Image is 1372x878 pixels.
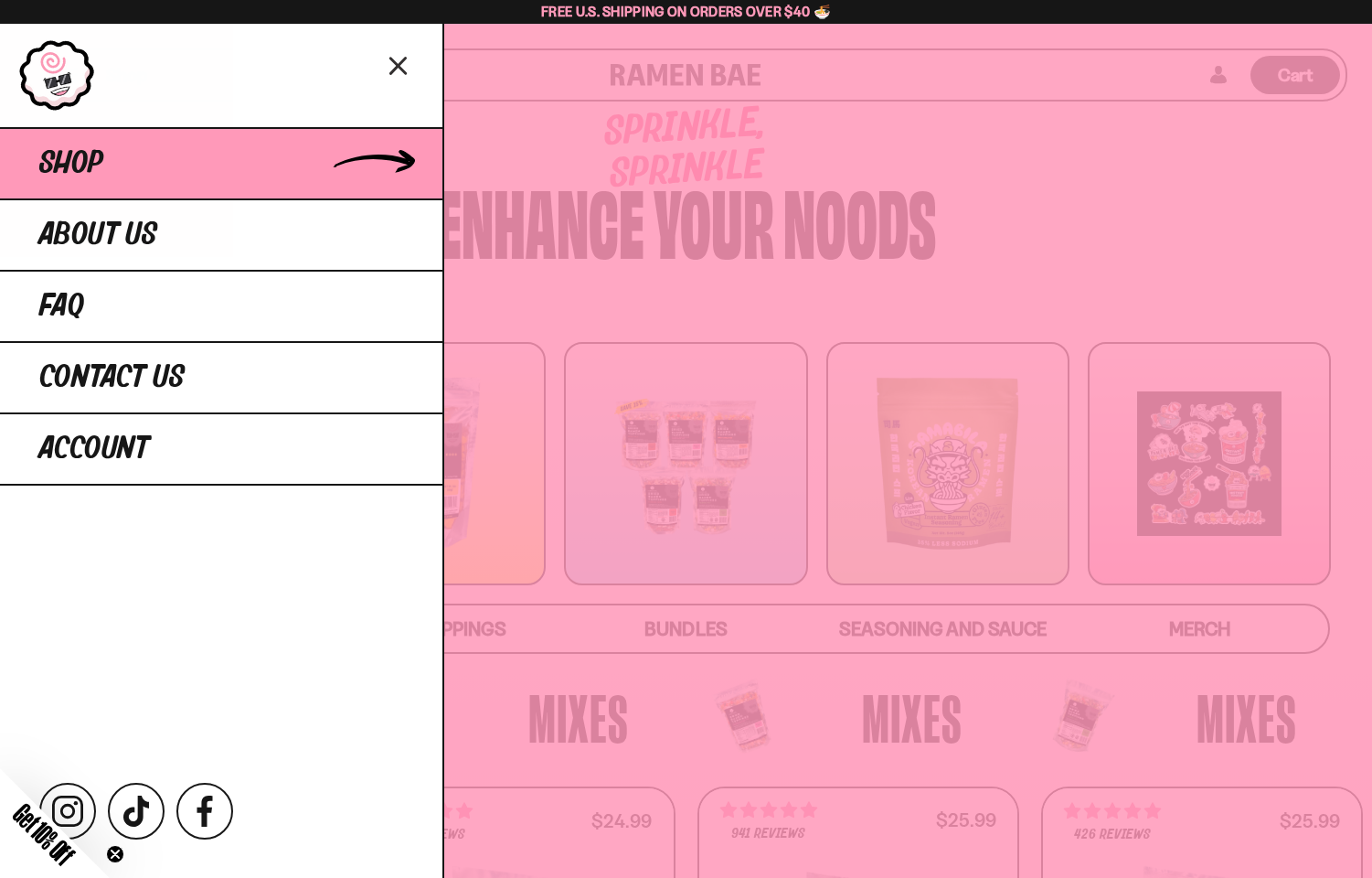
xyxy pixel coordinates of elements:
[39,219,157,252] span: About Us
[39,147,103,180] span: Shop
[541,3,831,20] span: Free U.S. Shipping on Orders over $40 🍜
[39,290,84,323] span: FAQ
[8,798,80,870] span: Get 10% Off
[383,48,415,80] button: Close menu
[106,845,124,863] button: Close teaser
[39,361,185,394] span: Contact Us
[39,433,149,466] span: Account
